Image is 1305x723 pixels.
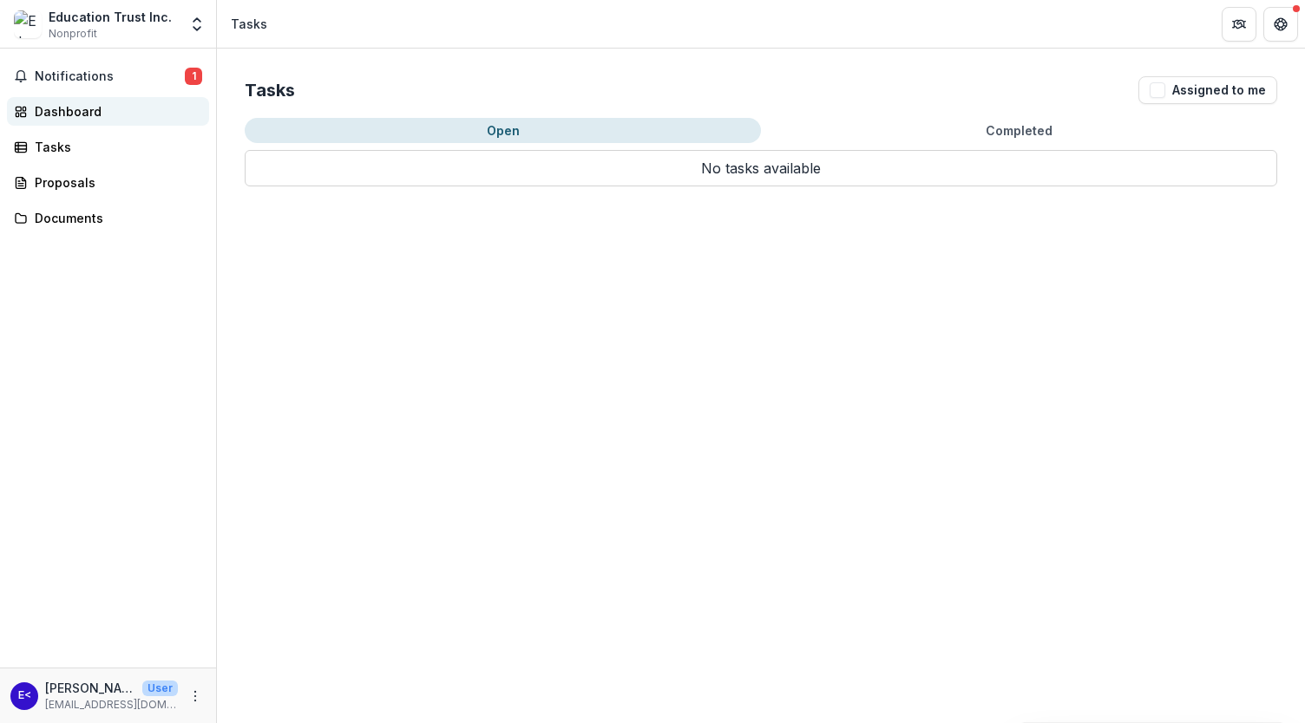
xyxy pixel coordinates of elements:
a: Tasks [7,133,209,161]
div: Tasks [231,15,267,33]
div: Education Trust Inc. [49,8,172,26]
button: Get Help [1263,7,1298,42]
img: Education Trust Inc. [14,10,42,38]
button: Notifications1 [7,62,209,90]
button: Open [245,118,761,143]
p: No tasks available [245,150,1277,186]
p: [PERSON_NAME] <[EMAIL_ADDRESS][DOMAIN_NAME]> [45,679,135,697]
div: Proposals [35,173,195,192]
div: Tasks [35,138,195,156]
span: 1 [185,68,202,85]
a: Documents [7,204,209,232]
button: Open entity switcher [185,7,209,42]
a: Dashboard [7,97,209,126]
h2: Tasks [245,80,295,101]
span: Nonprofit [49,26,97,42]
div: Erika Oseguera <development@edtrustwest.org> [18,690,31,701]
button: Completed [761,118,1277,143]
p: [EMAIL_ADDRESS][DOMAIN_NAME] [45,697,178,713]
a: Proposals [7,168,209,197]
div: Dashboard [35,102,195,120]
button: Partners [1222,7,1256,42]
button: More [185,686,206,707]
span: Notifications [35,69,185,84]
nav: breadcrumb [224,11,274,36]
button: Assigned to me [1138,76,1277,104]
div: Documents [35,209,195,227]
p: User [142,681,178,696]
